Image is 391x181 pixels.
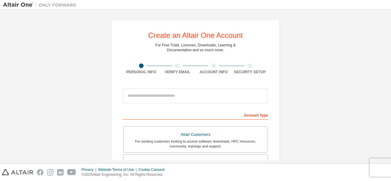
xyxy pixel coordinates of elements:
div: Cookie Consent [138,167,168,172]
img: altair_logo.svg [2,169,33,176]
div: Website Terms of Use [98,167,138,172]
div: Security Setup [232,70,268,74]
img: linkedin.svg [57,169,64,176]
img: facebook.svg [37,169,43,176]
div: For Free Trials, Licenses, Downloads, Learning & Documentation and so much more. [155,43,236,52]
p: © 2025 Altair Engineering, Inc. All Rights Reserved. [82,172,168,177]
div: Students [127,158,264,167]
div: Altair Customers [127,130,264,139]
div: Verify Email [159,70,196,74]
div: Privacy [82,167,98,172]
img: Altair One [3,2,79,8]
img: youtube.svg [67,169,76,176]
div: Account Type [123,110,268,120]
img: instagram.svg [47,169,53,176]
div: Create an Altair One Account [148,32,243,39]
div: For existing customers looking to access software downloads, HPC resources, community, trainings ... [127,139,264,149]
div: Personal Info [123,70,159,74]
div: Account Info [195,70,232,74]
